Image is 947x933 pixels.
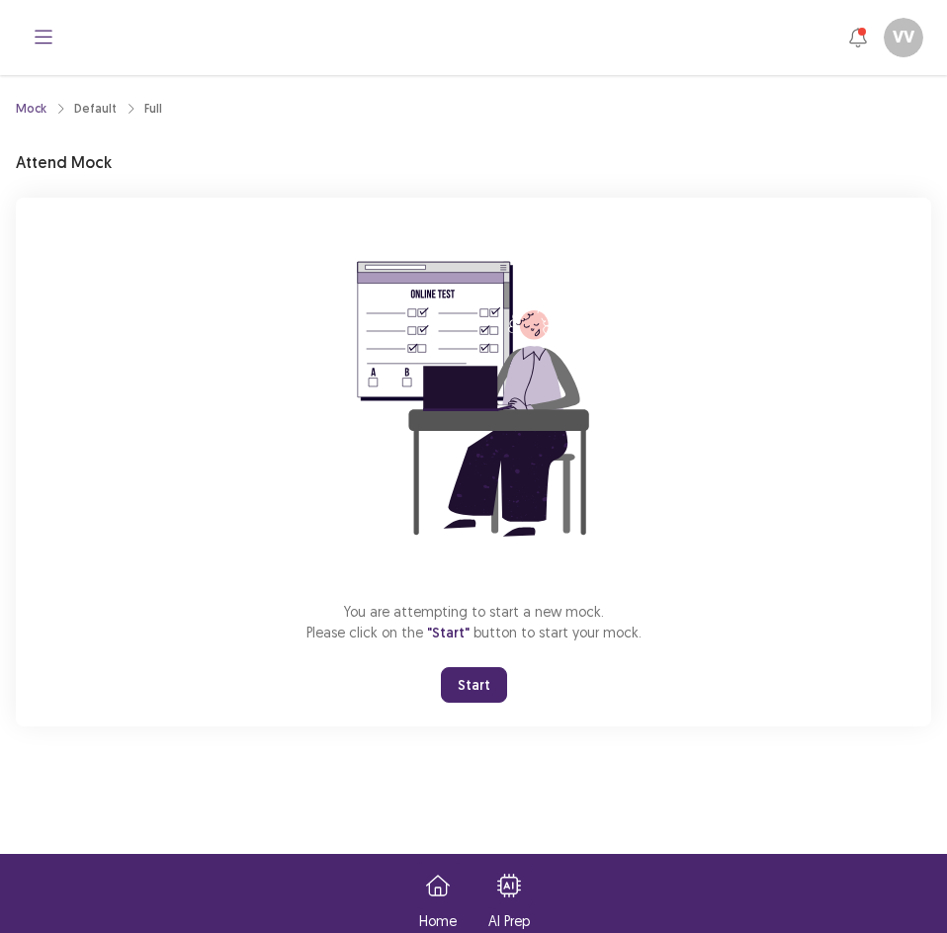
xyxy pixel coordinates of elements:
button: Start [441,667,507,703]
button: VV [884,18,923,57]
button: bars [24,20,63,55]
p: You are attempting to start a new mock. Please click on the button to start your mock. [306,601,642,643]
a: Mock [16,100,46,118]
p: Attend Mock [16,150,112,174]
img: attend-mock [296,221,651,577]
span: "Start" [427,624,470,641]
div: Full [144,100,162,118]
nav: breadcrumb [16,100,162,118]
div: Default [74,100,117,118]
